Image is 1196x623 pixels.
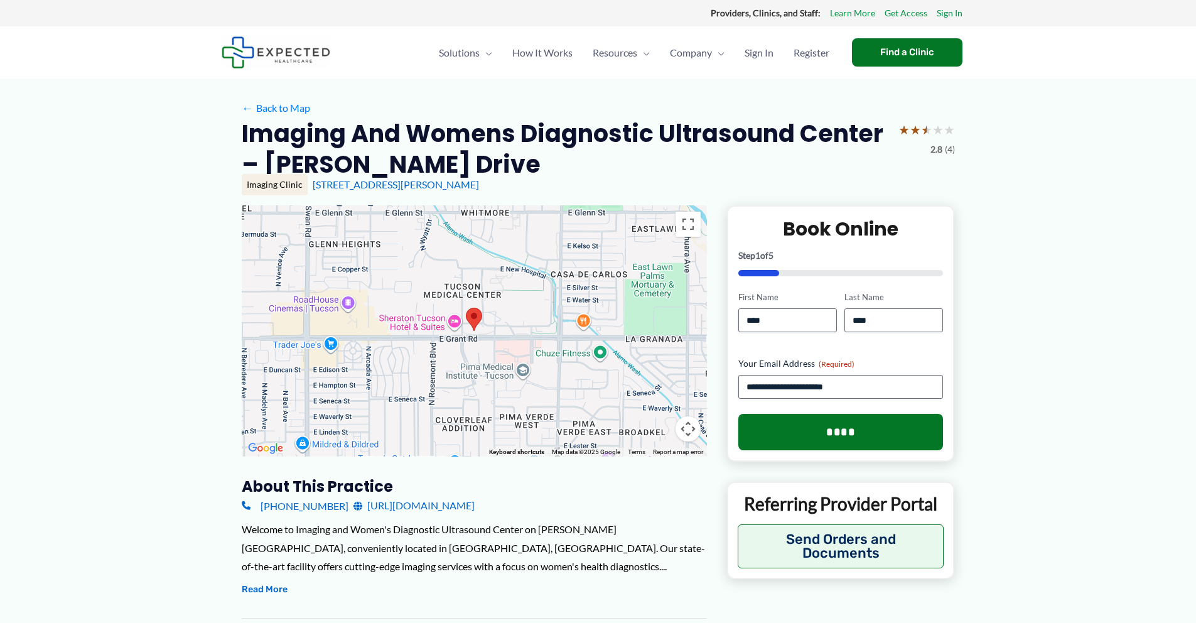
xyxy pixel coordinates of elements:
label: Last Name [844,291,943,303]
button: Read More [242,582,288,597]
span: ★ [898,118,910,141]
a: Open this area in Google Maps (opens a new window) [245,440,286,457]
a: SolutionsMenu Toggle [429,31,502,75]
a: ResourcesMenu Toggle [583,31,660,75]
button: Toggle fullscreen view [676,212,701,237]
span: Menu Toggle [637,31,650,75]
button: Send Orders and Documents [738,524,944,568]
span: Register [794,31,829,75]
a: ←Back to Map [242,99,310,117]
span: Solutions [439,31,480,75]
span: How It Works [512,31,573,75]
a: Get Access [885,5,927,21]
span: 2.8 [930,141,942,158]
span: ★ [944,118,955,141]
div: Imaging Clinic [242,174,308,195]
label: Your Email Address [738,357,944,370]
a: Terms (opens in new tab) [628,448,645,455]
p: Step of [738,251,944,260]
span: Sign In [745,31,773,75]
a: CompanyMenu Toggle [660,31,735,75]
button: Map camera controls [676,416,701,442]
span: ★ [910,118,921,141]
span: 5 [768,250,773,261]
span: Menu Toggle [480,31,492,75]
h3: About this practice [242,477,707,496]
a: Register [784,31,839,75]
span: (4) [945,141,955,158]
span: (Required) [819,359,854,369]
span: 1 [755,250,760,261]
h2: Imaging and Womens Diagnostic Ultrasound Center – [PERSON_NAME] Drive [242,118,888,180]
p: Referring Provider Portal [738,492,944,515]
a: Sign In [735,31,784,75]
span: ★ [921,118,932,141]
a: Sign In [937,5,962,21]
strong: Providers, Clinics, and Staff: [711,8,821,18]
a: [STREET_ADDRESS][PERSON_NAME] [313,178,479,190]
a: How It Works [502,31,583,75]
a: [URL][DOMAIN_NAME] [353,496,475,515]
img: Google [245,440,286,457]
span: Map data ©2025 Google [552,448,620,455]
a: [PHONE_NUMBER] [242,496,348,515]
a: Find a Clinic [852,38,962,67]
div: Welcome to Imaging and Women's Diagnostic Ultrasound Center on [PERSON_NAME][GEOGRAPHIC_DATA], co... [242,520,707,576]
h2: Book Online [738,217,944,241]
a: Report a map error [653,448,703,455]
span: Resources [593,31,637,75]
span: ← [242,102,254,114]
a: Learn More [830,5,875,21]
button: Keyboard shortcuts [489,448,544,457]
img: Expected Healthcare Logo - side, dark font, small [222,36,330,68]
span: ★ [932,118,944,141]
span: Menu Toggle [712,31,725,75]
span: Company [670,31,712,75]
label: First Name [738,291,837,303]
nav: Primary Site Navigation [429,31,839,75]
